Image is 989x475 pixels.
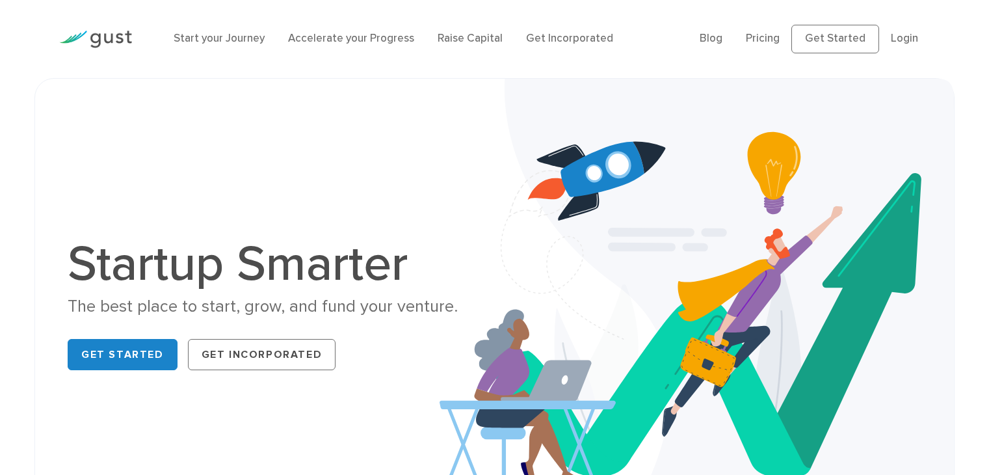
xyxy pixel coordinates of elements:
a: Pricing [746,32,780,45]
a: Get Started [791,25,879,53]
a: Login [891,32,918,45]
img: Gust Logo [59,31,132,48]
a: Raise Capital [438,32,503,45]
a: Blog [700,32,722,45]
a: Get Incorporated [188,339,336,370]
a: Get Incorporated [526,32,613,45]
h1: Startup Smarter [68,239,484,289]
a: Accelerate your Progress [288,32,414,45]
a: Start your Journey [174,32,265,45]
div: The best place to start, grow, and fund your venture. [68,295,484,318]
a: Get Started [68,339,178,370]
